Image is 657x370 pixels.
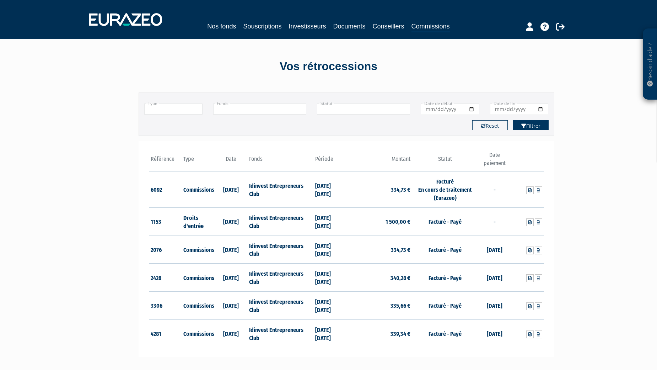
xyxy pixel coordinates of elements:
[89,13,162,26] img: 1732889491-logotype_eurazeo_blanc_rvb.png
[247,151,313,171] th: Fonds
[126,58,531,75] div: Vos rétrocessions
[472,120,508,130] button: Reset
[513,120,549,130] button: Filtrer
[149,291,182,319] td: 3306
[182,151,215,171] th: Type
[313,151,346,171] th: Période
[478,207,511,236] td: -
[346,291,412,319] td: 335,66 €
[247,291,313,319] td: Idinvest Entrepreneurs Club
[412,291,478,319] td: Facturé - Payé
[346,151,412,171] th: Montant
[478,236,511,264] td: [DATE]
[313,207,346,236] td: [DATE] [DATE]
[412,319,478,347] td: Facturé - Payé
[346,236,412,264] td: 334,73 €
[478,319,511,347] td: [DATE]
[149,151,182,171] th: Référence
[411,21,450,32] a: Commissions
[412,151,478,171] th: Statut
[182,171,215,208] td: Commissions
[313,171,346,208] td: [DATE] [DATE]
[149,264,182,292] td: 2428
[313,236,346,264] td: [DATE] [DATE]
[182,319,215,347] td: Commissions
[215,319,248,347] td: [DATE]
[215,171,248,208] td: [DATE]
[149,207,182,236] td: 1153
[215,236,248,264] td: [DATE]
[412,207,478,236] td: Facturé - Payé
[243,21,281,31] a: Souscriptions
[412,171,478,208] td: Facturé En cours de traitement (Eurazeo)
[346,171,412,208] td: 334,73 €
[478,291,511,319] td: [DATE]
[646,32,654,96] p: Besoin d'aide ?
[412,236,478,264] td: Facturé - Payé
[247,236,313,264] td: Idinvest Entrepreneurs Club
[478,171,511,208] td: -
[346,264,412,292] td: 340,28 €
[182,236,215,264] td: Commissions
[333,21,366,31] a: Documents
[247,171,313,208] td: Idinvest Entrepreneurs Club
[149,319,182,347] td: 4281
[313,319,346,347] td: [DATE] [DATE]
[182,264,215,292] td: Commissions
[346,207,412,236] td: 1 500,00 €
[215,291,248,319] td: [DATE]
[373,21,404,31] a: Conseillers
[182,291,215,319] td: Commissions
[313,291,346,319] td: [DATE] [DATE]
[313,264,346,292] td: [DATE] [DATE]
[289,21,326,31] a: Investisseurs
[215,151,248,171] th: Date
[478,264,511,292] td: [DATE]
[182,207,215,236] td: Droits d'entrée
[412,264,478,292] td: Facturé - Payé
[215,264,248,292] td: [DATE]
[149,236,182,264] td: 2076
[247,207,313,236] td: Idinvest Entrepreneurs Club
[247,319,313,347] td: Idinvest Entrepreneurs Club
[478,151,511,171] th: Date paiement
[346,319,412,347] td: 339,34 €
[207,21,236,31] a: Nos fonds
[149,171,182,208] td: 6092
[247,264,313,292] td: Idinvest Entrepreneurs Club
[215,207,248,236] td: [DATE]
